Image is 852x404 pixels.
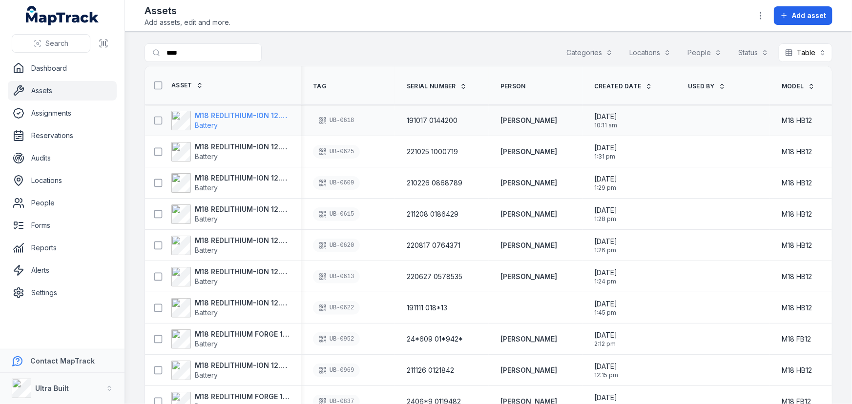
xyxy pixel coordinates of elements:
div: UB-0625 [313,145,360,159]
span: M18 HB12 [782,209,812,219]
div: UB-0952 [313,332,360,346]
a: People [8,193,117,213]
div: UB-0618 [313,114,360,127]
span: M18 HB12 [782,272,812,282]
strong: Contact MapTrack [30,357,95,365]
strong: M18 REDLITHIUM-ION 12.0 Ah battery [195,111,290,121]
a: Assignments [8,103,117,123]
span: [DATE] [594,362,618,371]
span: 1:31 pm [594,153,617,161]
strong: M18 REDLITHIUM-ION 12.0 Ah battery [195,142,290,152]
strong: M18 REDLITHIUM-ION 12.0 Ah battery [195,361,290,370]
span: Battery [195,121,218,129]
time: 11/08/2025, 1:24:40 pm [594,268,617,285]
span: M18 HB12 [782,147,812,157]
span: Battery [195,277,218,285]
span: Battery [195,371,218,379]
a: Settings [8,283,117,303]
a: M18 REDLITHIUM-ION 12.0 Ah batteryBattery [171,267,290,286]
span: 2:12 pm [594,340,617,348]
strong: M18 REDLITHIUM-ION 12.0 Ah battery [195,267,290,277]
a: Asset [171,81,203,89]
strong: [PERSON_NAME] [500,272,557,282]
span: Battery [195,308,218,317]
span: M18 HB12 [782,178,812,188]
span: 211126 0121842 [407,365,454,375]
time: 07/08/2025, 1:45:12 pm [594,299,617,317]
span: 191111 018*13 [407,303,447,313]
span: [DATE] [594,112,617,121]
a: [PERSON_NAME] [500,147,557,157]
span: [DATE] [594,237,617,246]
span: M18 HB12 [782,303,812,313]
span: Person [500,82,526,90]
span: 1:26 pm [594,246,617,254]
a: Dashboard [8,59,117,78]
span: 211208 0186429 [407,209,458,219]
span: 210226 0868789 [407,178,462,188]
strong: [PERSON_NAME] [500,365,557,375]
strong: [PERSON_NAME] [500,116,557,125]
span: [DATE] [594,299,617,309]
span: Created Date [594,82,642,90]
span: [DATE] [594,268,617,278]
a: [PERSON_NAME] [500,241,557,250]
span: 1:29 pm [594,184,617,192]
strong: M18 REDLITHIUM FORGE 12.0Ah batteries [195,392,290,402]
a: [PERSON_NAME] [500,178,557,188]
span: Serial Number [407,82,456,90]
button: Search [12,34,90,53]
button: Locations [623,43,677,62]
time: 11/08/2025, 1:31:02 pm [594,143,617,161]
span: 1:28 pm [594,215,617,223]
span: 12:15 pm [594,371,618,379]
span: Asset [171,81,192,89]
time: 12/08/2025, 10:11:05 am [594,112,617,129]
a: M18 REDLITHIUM-ION 12.0 Ah batteryBattery [171,111,290,130]
button: People [681,43,728,62]
a: Model [782,82,815,90]
span: M18 HB12 [782,241,812,250]
span: Battery [195,183,218,192]
a: M18 REDLITHIUM-ION 12.0 Ah batteryBattery [171,142,290,162]
strong: M18 REDLITHIUM-ION 12.0 Ah battery [195,204,290,214]
div: UB-0969 [313,364,360,377]
span: USED BY [688,82,715,90]
span: Model [782,82,804,90]
button: Status [732,43,775,62]
a: Reports [8,238,117,258]
div: UB-0613 [313,270,360,283]
a: Serial Number [407,82,467,90]
span: Battery [195,340,218,348]
a: M18 REDLITHIUM-ION 12.0 Ah batteryBattery [171,298,290,318]
time: 11/08/2025, 1:26:32 pm [594,237,617,254]
time: 11/08/2025, 1:29:40 pm [594,174,617,192]
a: Alerts [8,261,117,280]
span: Add assets, edit and more. [145,18,230,27]
a: M18 REDLITHIUM FORGE 12.0Ah batteriesBattery [171,329,290,349]
span: M18 HB12 [782,365,812,375]
a: M18 REDLITHIUM-ION 12.0 Ah batteryBattery [171,204,290,224]
button: Table [779,43,832,62]
span: [DATE] [594,174,617,184]
a: M18 REDLITHIUM-ION 12.0 Ah batteryBattery [171,361,290,380]
span: [DATE] [594,143,617,153]
div: UB-0615 [313,207,360,221]
div: UB-0622 [313,301,360,315]
a: Forms [8,216,117,235]
strong: M18 REDLITHIUM FORGE 12.0Ah batteries [195,329,290,339]
button: Categories [560,43,619,62]
button: Add asset [774,6,832,25]
a: Created Date [594,82,652,90]
span: Battery [195,215,218,223]
a: [PERSON_NAME] [500,209,557,219]
span: Search [45,39,68,48]
span: 191017 0144200 [407,116,457,125]
span: 1:24 pm [594,278,617,285]
span: [DATE] [594,330,617,340]
span: 10:11 am [594,121,617,129]
strong: M18 REDLITHIUM-ION 12.0 Ah battery [195,298,290,308]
